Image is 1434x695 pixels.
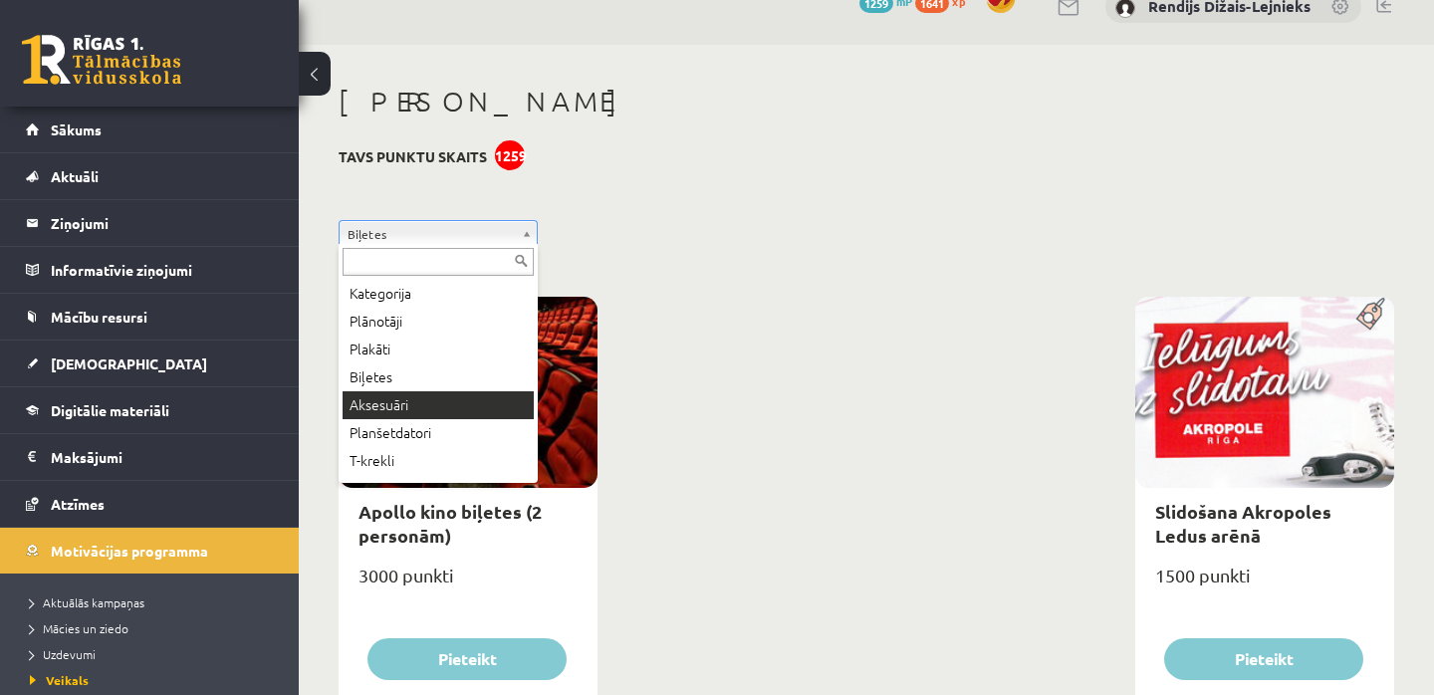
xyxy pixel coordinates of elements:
div: Aksesuāri [343,391,534,419]
div: Plānotāji [343,308,534,336]
div: Planšetdatori [343,419,534,447]
div: Kategorija [343,280,534,308]
div: Suvenīri [343,475,534,503]
div: T-krekli [343,447,534,475]
div: Biļetes [343,363,534,391]
div: Plakāti [343,336,534,363]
